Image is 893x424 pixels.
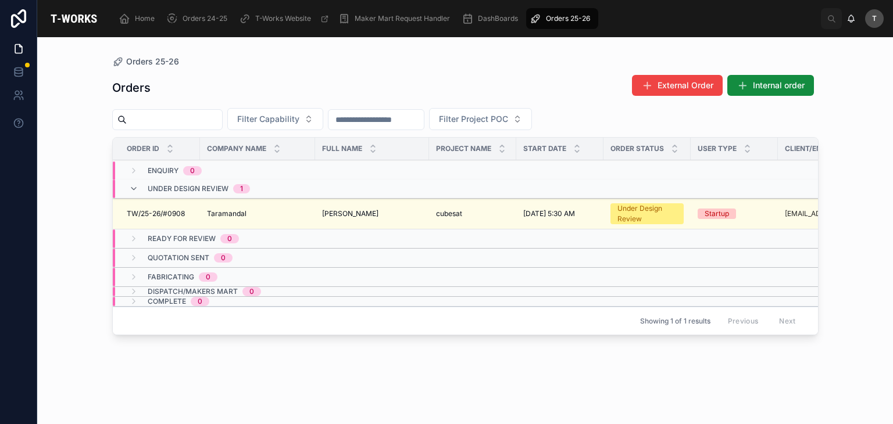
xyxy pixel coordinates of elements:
[237,113,299,125] span: Filter Capability
[698,209,771,219] a: Startup
[206,272,210,282] div: 0
[872,14,877,23] span: T
[207,209,308,218] a: Taramandal
[322,144,362,153] span: Full Name
[322,209,378,218] span: [PERSON_NAME]
[47,9,101,28] img: App logo
[458,8,526,29] a: DashBoards
[523,209,596,218] a: [DATE] 5:30 AM
[207,144,266,153] span: Company Name
[198,297,202,306] div: 0
[335,8,458,29] a: Maker Mart Request Handler
[698,144,737,153] span: User Type
[163,8,235,29] a: Orders 24-25
[436,209,462,218] span: cubesat
[785,144,873,153] span: Client/Employee Email
[110,6,821,31] div: scrollable content
[249,287,254,296] div: 0
[523,144,566,153] span: Start Date
[135,14,155,23] span: Home
[523,209,575,218] span: [DATE] 5:30 AM
[658,80,713,91] span: External Order
[148,253,209,263] span: Quotation Sent
[115,8,163,29] a: Home
[235,8,335,29] a: T-Works Website
[127,144,159,153] span: Order ID
[439,113,508,125] span: Filter Project POC
[727,75,814,96] button: Internal order
[526,8,598,29] a: Orders 25-26
[429,108,532,130] button: Select Button
[617,203,677,224] div: Under Design Review
[546,14,590,23] span: Orders 25-26
[112,80,151,96] h1: Orders
[148,272,194,282] span: Fabricating
[436,144,491,153] span: Project Name
[705,209,729,219] div: Startup
[227,108,323,130] button: Select Button
[322,209,422,218] a: [PERSON_NAME]
[207,209,247,218] span: Taramandal
[148,234,216,243] span: Ready for Review
[148,166,178,175] span: Enquiry
[785,209,887,218] a: [EMAIL_ADDRESS][DOMAIN_NAME]
[112,56,179,67] a: Orders 25-26
[127,209,193,218] a: TW/25-26/#0908
[126,56,179,67] span: Orders 25-26
[190,166,195,175] div: 0
[221,253,226,263] div: 0
[255,14,311,23] span: T-Works Website
[240,184,243,193] div: 1
[436,209,509,218] a: cubesat
[148,287,238,296] span: Dispatch/Makers Mart
[610,144,664,153] span: Order Status
[355,14,450,23] span: Maker Mart Request Handler
[632,75,723,96] button: External Order
[640,317,710,326] span: Showing 1 of 1 results
[227,234,232,243] div: 0
[478,14,518,23] span: DashBoards
[610,203,684,224] a: Under Design Review
[753,80,805,91] span: Internal order
[183,14,227,23] span: Orders 24-25
[148,297,186,306] span: Complete
[127,209,185,218] span: TW/25-26/#0908
[148,184,228,193] span: Under Design Review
